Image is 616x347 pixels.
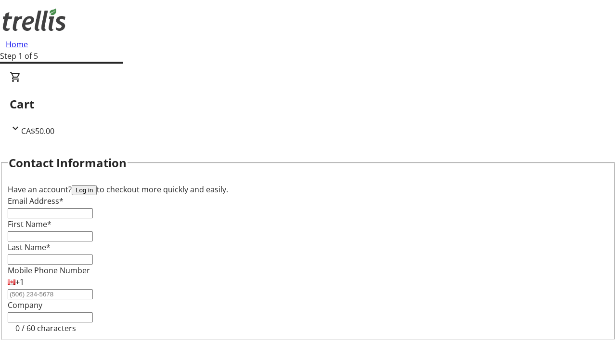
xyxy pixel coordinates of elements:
input: (506) 234-5678 [8,289,93,299]
label: Last Name* [8,242,51,253]
label: Email Address* [8,196,64,206]
h2: Cart [10,95,606,113]
tr-character-limit: 0 / 60 characters [15,323,76,334]
label: Mobile Phone Number [8,265,90,276]
button: Log in [72,185,97,195]
h2: Contact Information [9,154,127,172]
label: Company [8,300,42,310]
div: CartCA$50.00 [10,71,606,137]
label: First Name* [8,219,51,229]
span: CA$50.00 [21,126,54,136]
div: Have an account? to checkout more quickly and easily. [8,184,608,195]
